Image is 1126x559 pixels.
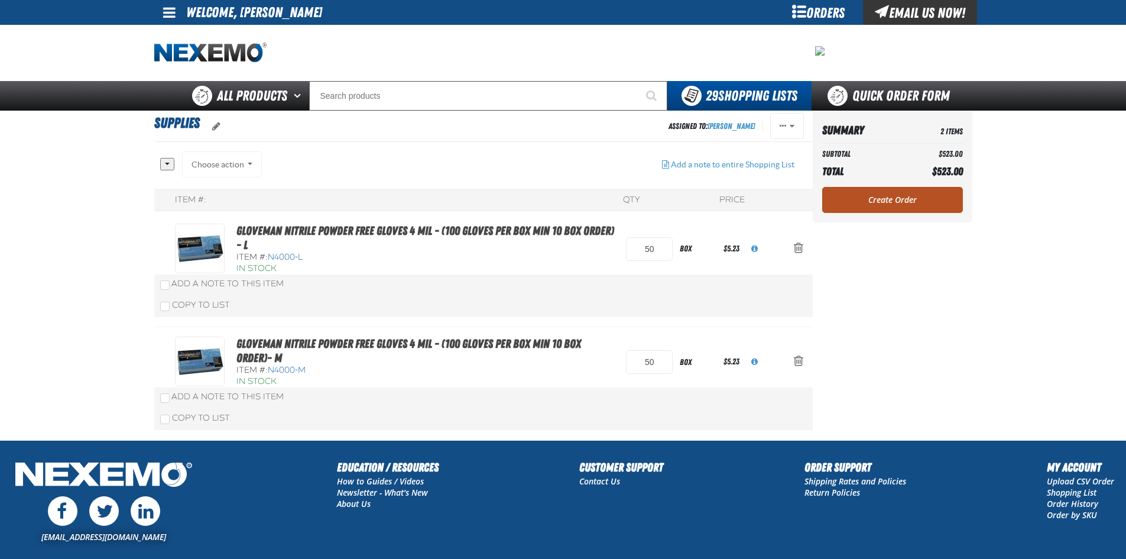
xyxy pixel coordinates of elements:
[1047,487,1096,498] a: Shopping List
[804,487,860,498] a: Return Policies
[579,476,620,487] a: Contact Us
[706,88,718,104] strong: 29
[236,376,615,387] div: In Stock
[12,458,196,493] img: Nexemo Logo
[268,365,306,375] span: N4000-M
[171,392,284,402] span: Add a Note to This Item
[154,115,200,131] span: SUPPLIES
[742,236,767,262] button: View All Prices for N4000-L
[723,244,739,253] span: $5.23
[822,120,903,141] th: Summary
[1047,476,1114,487] a: Upload CSV Order
[706,88,797,104] span: Shopping Lists
[719,195,745,206] div: Price
[673,349,721,376] div: box
[723,357,739,366] span: $5.23
[784,236,813,262] button: Action Remove Gloveman Nitrile Powder Free Gloves 4 mil - (100 gloves per box MIN 10 box order) -...
[815,46,825,56] img: 792e258ba9f2e0418e18c59e573ab877.png
[236,263,615,274] div: In Stock
[175,195,206,206] div: Item #:
[160,393,170,403] input: Add a Note to This Item
[822,162,903,181] th: Total
[822,146,903,162] th: Subtotal
[309,81,667,111] input: Search
[812,81,972,111] a: Quick Order Form
[804,458,906,476] h2: Order Support
[770,113,804,139] button: Actions of SUPPLIES
[1047,458,1114,476] h2: My Account
[171,279,284,289] span: Add a Note to This Item
[1047,498,1098,509] a: Order History
[217,85,287,106] span: All Products
[669,118,755,134] div: Assigned To:
[203,114,230,140] button: oro.shoppinglist.label.edit.tooltip
[160,413,230,423] label: Copy To List
[236,224,614,252] a: Gloveman Nitrile Powder Free Gloves 4 mil - (100 gloves per box MIN 10 box order) - L
[673,235,721,262] div: box
[903,120,963,141] td: 2 Items
[236,337,581,365] a: Gloveman Nitrile Powder Free Gloves 4 mil - (100 gloves per box MIN 10 box order)- M
[653,151,804,177] button: Add a note to entire Shopping List
[742,349,767,375] button: View All Prices for N4000-M
[579,458,663,476] h2: Customer Support
[160,280,170,290] input: Add a Note to This Item
[268,252,303,262] span: N4000-L
[337,476,424,487] a: How to Guides / Videos
[160,302,170,311] input: Copy To List
[903,146,963,162] td: $523.00
[154,43,267,63] img: Nexemo logo
[667,81,812,111] button: You have 29 Shopping Lists. Open to view details
[708,121,755,131] a: [PERSON_NAME]
[236,252,615,263] div: Item #:
[337,498,371,509] a: About Us
[160,415,170,424] input: Copy To List
[623,195,640,206] div: QTY
[626,350,673,374] input: Product Quantity
[804,476,906,487] a: Shipping Rates and Policies
[626,237,673,261] input: Product Quantity
[932,165,963,177] span: $523.00
[337,487,428,498] a: Newsletter - What's New
[160,300,230,310] label: Copy To List
[638,81,667,111] button: Start Searching
[236,365,615,376] div: Item #:
[337,458,439,476] h2: Education / Resources
[154,43,267,63] a: Home
[41,531,166,542] a: [EMAIL_ADDRESS][DOMAIN_NAME]
[822,187,963,213] a: Create Order
[784,349,813,375] button: Action Remove Gloveman Nitrile Powder Free Gloves 4 mil - (100 gloves per box MIN 10 box order)- ...
[1047,509,1097,521] a: Order by SKU
[290,81,309,111] button: Open All Products pages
